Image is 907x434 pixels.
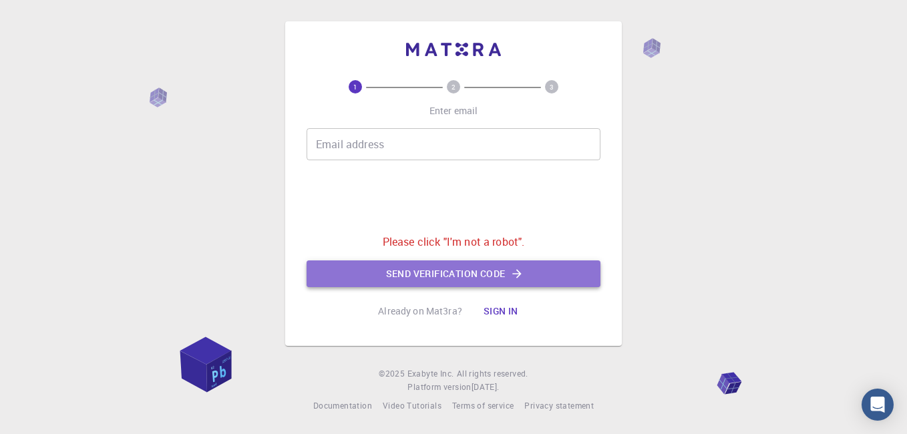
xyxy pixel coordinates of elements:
a: Privacy statement [524,399,594,413]
a: Documentation [313,399,372,413]
span: Documentation [313,400,372,411]
a: Terms of service [452,399,514,413]
span: [DATE] . [472,381,500,392]
text: 3 [550,82,554,91]
span: Privacy statement [524,400,594,411]
button: Sign in [473,298,529,324]
p: Please click "I'm not a robot". [383,234,525,250]
span: All rights reserved. [457,367,528,381]
span: Platform version [407,381,471,394]
p: Enter email [429,104,478,118]
span: © 2025 [379,367,407,381]
div: Open Intercom Messenger [862,389,894,421]
p: Already on Mat3ra? [378,304,462,318]
text: 2 [451,82,456,91]
a: Video Tutorials [383,399,441,413]
span: Exabyte Inc. [407,368,454,379]
span: Video Tutorials [383,400,441,411]
button: Send verification code [307,260,600,287]
a: Exabyte Inc. [407,367,454,381]
iframe: reCAPTCHA [352,171,555,223]
span: Terms of service [452,400,514,411]
text: 1 [353,82,357,91]
a: [DATE]. [472,381,500,394]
